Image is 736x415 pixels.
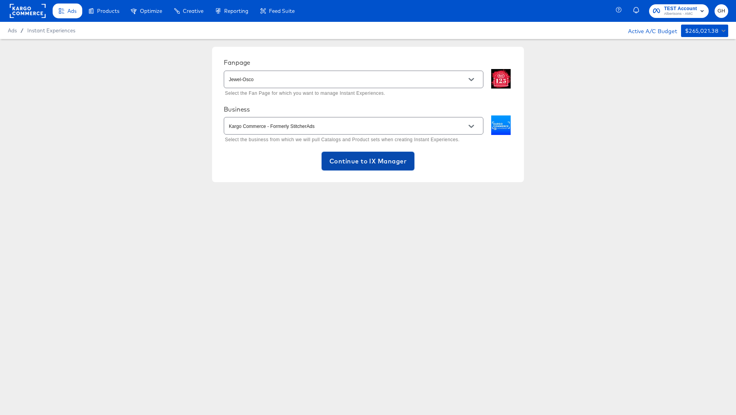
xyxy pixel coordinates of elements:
button: GH [715,4,728,18]
p: Select the business from which we will pull Catalogs and Product sets when creating Instant Exper... [225,136,478,144]
button: Open [465,74,477,85]
span: TEST Account [664,5,697,13]
input: Select a Fanpage for your Instant Experience [227,75,468,84]
img: Kargo Commerce - Formerly StitcherAds [491,115,511,135]
div: $265,021.38 [685,26,718,36]
span: Feed Suite [269,8,295,14]
input: Select the business from which we will pull products. [227,122,468,131]
button: $265,021.38 [681,25,728,37]
span: GH [718,7,725,16]
span: Albertsons - AMC [664,11,697,17]
span: Products [97,8,119,14]
div: Fanpage [224,59,512,66]
p: Select the Fan Page for which you want to manage Instant Experiences. [225,90,478,98]
span: Ads [8,27,17,34]
button: Open [465,121,477,132]
span: Creative [183,8,203,14]
span: Continue to IX Manager [329,156,407,167]
img: Jewel-Osco [491,69,511,89]
a: Instant Experiences [27,27,75,34]
div: Business [224,105,512,113]
span: / [17,27,27,34]
span: Ads [67,8,76,14]
span: Optimize [140,8,162,14]
div: Active A/C Budget [620,25,677,36]
button: TEST AccountAlbertsons - AMC [649,4,709,18]
span: Reporting [224,8,248,14]
button: Continue to IX Manager [322,152,414,170]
